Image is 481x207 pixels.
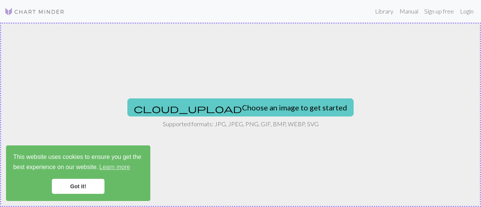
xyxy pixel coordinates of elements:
a: learn more about cookies [98,162,131,173]
a: Login [457,4,476,19]
p: Supported formats: JPG, JPEG, PNG, GIF, BMP, WEBP, SVG [163,119,319,128]
a: dismiss cookie message [52,179,104,194]
div: cookieconsent [6,145,150,201]
a: Sign up free [421,4,457,19]
button: Choose an image to get started [127,98,354,116]
span: cloud_upload [134,103,242,114]
a: Manual [396,4,421,19]
span: This website uses cookies to ensure you get the best experience on our website. [13,153,143,173]
a: Library [372,4,396,19]
img: Logo [5,7,65,16]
